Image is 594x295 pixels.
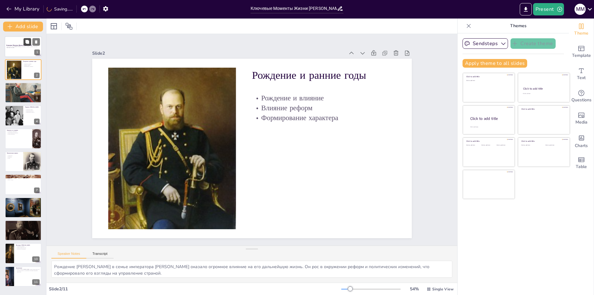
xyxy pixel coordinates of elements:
div: 7 [5,174,41,195]
div: Click to add body [470,126,509,128]
p: Личные качества [7,175,40,177]
div: https://cdn.sendsteps.com/images/logo/sendsteps_logo_white.pnghttps://cdn.sendsteps.com/images/lo... [5,129,41,149]
div: 2 [34,73,40,78]
div: Add images, graphics, shapes or video [569,107,594,130]
div: Click to add text [521,145,541,146]
p: Рождение и влияние [23,63,40,65]
p: Возрождение культуры [7,200,40,201]
p: Восхождение на трон [7,83,40,85]
p: Простота [7,177,40,178]
div: 10 [32,256,40,262]
div: Slide 2 / 11 [49,286,341,292]
div: Click to add title [466,75,510,78]
p: Архитектура [7,155,21,157]
p: Автократия [7,86,40,87]
div: 8 [5,197,41,218]
button: Add slide [3,22,43,32]
p: Подвиги [PERSON_NAME] [25,106,40,108]
button: Speaker Notes [51,252,86,259]
span: Single View [432,287,454,292]
div: Layout [49,21,59,31]
div: 9 [34,233,40,239]
div: https://cdn.sendsteps.com/images/logo/sendsteps_logo_white.pnghttps://cdn.sendsteps.com/images/lo... [5,105,41,126]
div: Click to add title [521,108,566,110]
p: Формирование характера [156,152,270,256]
div: Click to add title [523,87,564,91]
p: Рождение и ранние годы [183,182,300,289]
p: Забота о людях [7,179,40,180]
p: Значение его подвига [7,129,31,131]
p: Укрепление армии [25,109,40,111]
span: Theme [574,30,588,37]
button: My Library [5,4,42,14]
p: Сохранение стабильности [7,131,31,132]
p: Восхождение на трон [7,85,40,86]
div: Click to add title [470,116,510,121]
p: Рождение и влияние [170,167,283,271]
div: Get real-time input from your audience [569,85,594,107]
p: Поддержка искусства [7,201,40,202]
span: Questions [571,97,592,103]
p: Влияние на историю [7,87,40,89]
span: Template [572,52,591,59]
p: Generated with [URL] [6,47,40,48]
div: Slide 2 [239,95,431,268]
div: https://cdn.sendsteps.com/images/logo/sendsteps_logo_white.pnghttps://cdn.sendsteps.com/images/lo... [5,151,41,172]
div: 1 [34,50,40,55]
p: Увековечение памяти [7,152,21,154]
p: Наследие [PERSON_NAME] [16,244,40,246]
p: Формирование характера [23,65,40,67]
button: Export to PowerPoint [520,3,532,15]
div: 3 [34,95,40,101]
p: Жизнь и подвиги [PERSON_NAME] оставили значительный след в истории России, его достижения и насле... [16,269,40,272]
p: Честность [7,178,40,179]
p: Модернизация флота [25,111,40,112]
div: Click to add text [497,145,510,146]
p: Themes [474,19,563,33]
div: Click to add text [481,145,495,146]
div: 7 [34,188,40,193]
div: Add charts and graphs [569,130,594,152]
div: https://cdn.sendsteps.com/images/slides/2025_05_09_01_44-QtV7JMM22fepIb0Q.jpegРождение и ранние г... [5,59,41,80]
div: Add text boxes [569,63,594,85]
p: Политические реформы [7,221,40,223]
div: https://cdn.sendsteps.com/images/logo/sendsteps_logo_white.pnghttps://cdn.sendsteps.com/images/lo... [5,82,41,103]
p: Презентация о жизни [PERSON_NAME], его ключевых событиях, подвигах и наследии. [6,46,40,47]
div: Click to add title [466,140,510,142]
p: Влияние на культуру [7,198,40,200]
div: 54 % [407,286,422,292]
textarea: Рождение [PERSON_NAME] в семье императора [PERSON_NAME] оказало огромное влияние на его дальнейшу... [51,261,452,278]
p: Памятники [7,156,21,158]
p: Музеи [7,158,21,159]
button: Sendsteps [463,38,508,49]
div: 8 [34,210,40,216]
p: Заключение [16,267,40,269]
span: Text [577,74,586,81]
p: Предотвращение конфликтов [7,132,31,133]
div: Click to add text [523,93,564,95]
div: 6 [34,164,40,170]
div: Saving...... [47,6,73,12]
button: Duplicate Slide [24,38,31,45]
div: Add ready made slides [569,41,594,63]
button: Create theme [510,38,556,49]
div: 5 [34,141,40,147]
p: Научные достижения [7,202,40,204]
div: Click to add text [466,145,480,146]
span: Table [576,163,587,170]
p: Основа для реформ [7,133,31,135]
div: Add a table [569,152,594,174]
p: Культурное возрождение [16,248,40,249]
p: Национальная гордость [25,112,40,113]
span: Media [575,119,588,126]
p: Рождение и ранние годы [23,61,40,62]
p: Укрепление власти [7,224,40,225]
button: m m [575,3,586,15]
p: Укрепление империи [16,246,40,247]
button: Transcript [86,252,114,259]
p: Отмена реформ [7,223,40,224]
div: Click to add text [466,80,510,82]
button: Apply theme to all slides [463,59,527,68]
div: 4 [34,119,40,124]
span: Charts [575,142,588,149]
